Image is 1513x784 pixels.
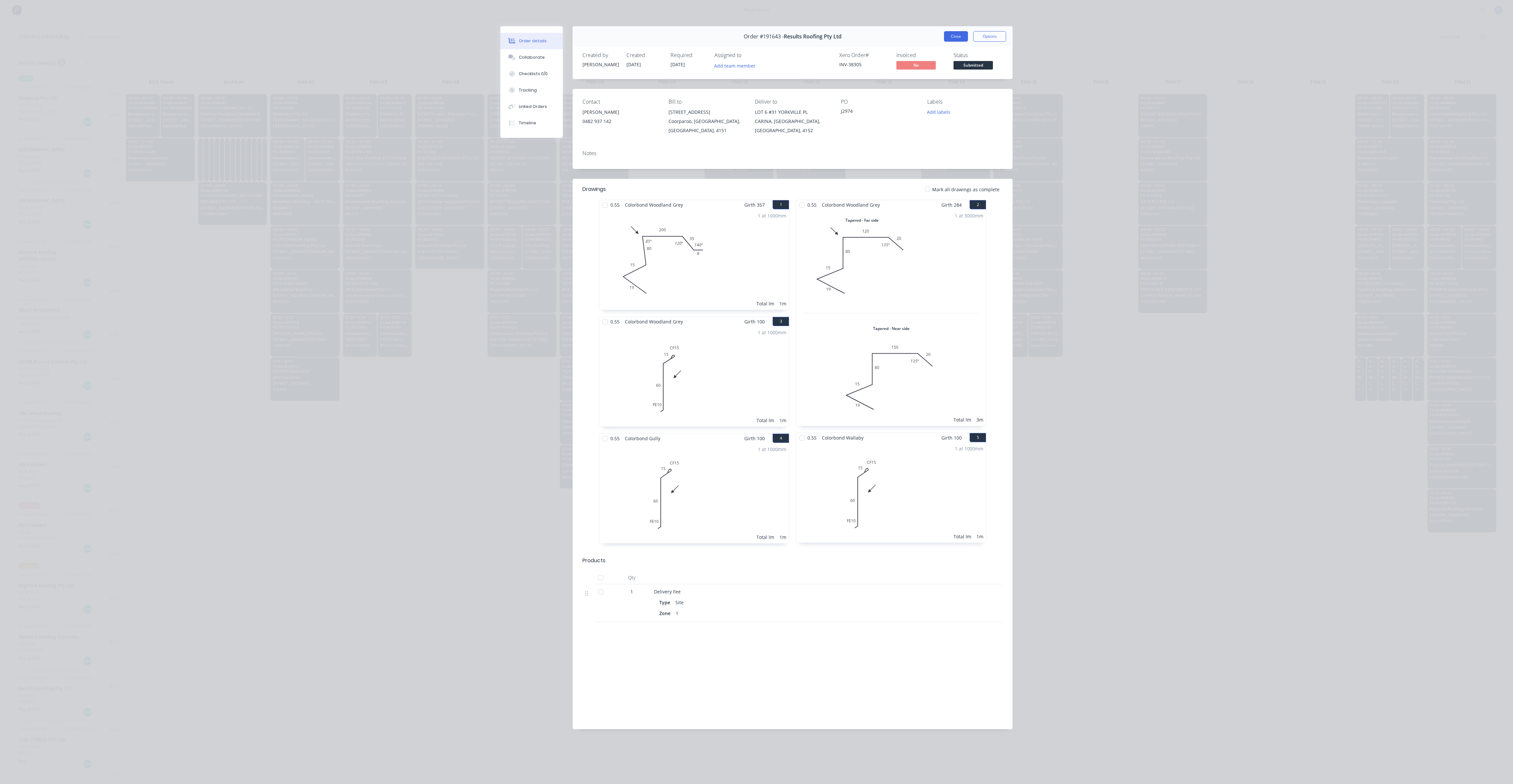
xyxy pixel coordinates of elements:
div: [PERSON_NAME]0482 937 142 [582,108,658,129]
span: 0.55 [608,434,622,443]
span: Colorbond Gully [622,434,663,443]
span: 0.55 [608,200,622,210]
span: Delivery Fee [654,588,681,595]
div: Deliver to [755,99,830,105]
span: [DATE] [626,61,641,68]
div: PO [841,99,916,105]
div: Total lm [756,417,774,424]
div: Contact [582,99,658,105]
button: 3 [773,317,789,326]
div: [STREET_ADDRESS]Coorparoo, [GEOGRAPHIC_DATA], [GEOGRAPHIC_DATA], 4151 [669,108,744,135]
div: Created [626,52,663,58]
span: Girth 100 [941,433,962,443]
div: 3m [976,416,983,423]
div: 1 at 1000mm [758,446,786,453]
div: 0FE1060CF15151 at 1000mmTotal lm1m [599,443,789,543]
div: [PERSON_NAME] [582,61,619,68]
button: Add labels [923,108,954,116]
span: Girth 357 [744,200,765,210]
div: Labels [927,99,1003,105]
span: Colorbond Woodland Grey [622,317,686,326]
span: No [896,61,936,69]
div: 1 [673,609,681,618]
span: [DATE] [670,61,685,68]
button: Linked Orders [500,98,563,115]
div: LOT 6 #31 YORKVILLE PL [755,108,830,117]
div: Status [954,52,1003,58]
div: Bill to [669,99,744,105]
button: 1 [773,200,789,209]
div: 1 at 3000mm [955,212,983,219]
div: Assigned to [714,52,780,58]
div: Xero Order # [839,52,888,58]
div: LOT 6 #31 YORKVILLE PLCARINA, [GEOGRAPHIC_DATA], [GEOGRAPHIC_DATA], 4152 [755,108,830,135]
div: Zone [659,609,673,618]
div: [PERSON_NAME] [582,108,658,117]
div: Notes [582,150,1003,156]
div: 1m [779,300,786,307]
div: Tapered - Far side019158012020135ºTapered - Near side019158015020135º1 at 3000mmTotal lm3m [796,210,986,426]
div: 019158020035885º120º140º1 at 1000mmTotal lm1m [599,210,789,310]
span: 1 [630,588,633,595]
div: Required [670,52,707,58]
div: [STREET_ADDRESS] [669,108,744,117]
span: Girth 100 [744,317,765,326]
button: Tracking [500,82,563,98]
button: 5 [970,433,986,442]
div: Drawings [582,185,606,193]
button: Add team member [711,61,759,70]
div: 1 at 1000mm [955,445,983,452]
span: Results Roofing Pty Ltd [784,33,842,40]
button: Options [973,31,1006,42]
div: Type [659,598,673,607]
div: 0FE1060CF15151 at 1000mmTotal lm1m [599,326,789,426]
span: Girth 284 [941,200,962,210]
div: CARINA, [GEOGRAPHIC_DATA], [GEOGRAPHIC_DATA], 4152 [755,117,830,135]
div: Total lm [954,416,971,423]
button: Timeline [500,115,563,131]
button: Order details [500,33,563,49]
div: Tracking [519,87,537,93]
div: Checklists 0/0 [519,71,548,77]
span: 0.55 [805,433,819,443]
button: Add team member [714,61,759,70]
div: Order details [519,38,547,44]
div: 1m [976,533,983,540]
div: Total lm [756,300,774,307]
button: 2 [970,200,986,209]
div: Timeline [519,120,536,126]
button: Submitted [954,61,993,71]
span: Colorbond Woodland Grey [819,200,883,210]
div: INV-38305 [839,61,888,68]
span: Colorbond Woodland Grey [622,200,686,210]
span: Submitted [954,61,993,69]
div: Total lm [954,533,971,540]
div: 1 at 1000mm [758,329,786,336]
div: Invoiced [896,52,946,58]
span: Colorbond Wallaby [819,433,866,443]
div: 0FE1060CF15151 at 1000mmTotal lm1m [796,443,986,543]
span: Mark all drawings as complete [932,186,999,193]
button: Collaborate [500,49,563,66]
span: 0.55 [805,200,819,210]
div: Site [673,598,686,607]
div: Collaborate [519,54,545,60]
span: 0.55 [608,317,622,326]
div: Created by [582,52,619,58]
span: Girth 100 [744,434,765,443]
span: Order #191643 - [744,33,784,40]
button: Checklists 0/0 [500,66,563,82]
div: J2974 [841,108,916,117]
div: 0482 937 142 [582,117,658,126]
div: Total lm [756,534,774,541]
button: Close [944,31,968,42]
div: Linked Orders [519,104,547,110]
div: 1m [779,534,786,541]
div: Coorparoo, [GEOGRAPHIC_DATA], [GEOGRAPHIC_DATA], 4151 [669,117,744,135]
div: 1 at 1000mm [758,212,786,219]
div: Products [582,557,605,565]
button: 4 [773,434,789,443]
div: 1m [779,417,786,424]
div: Qty [612,571,651,584]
